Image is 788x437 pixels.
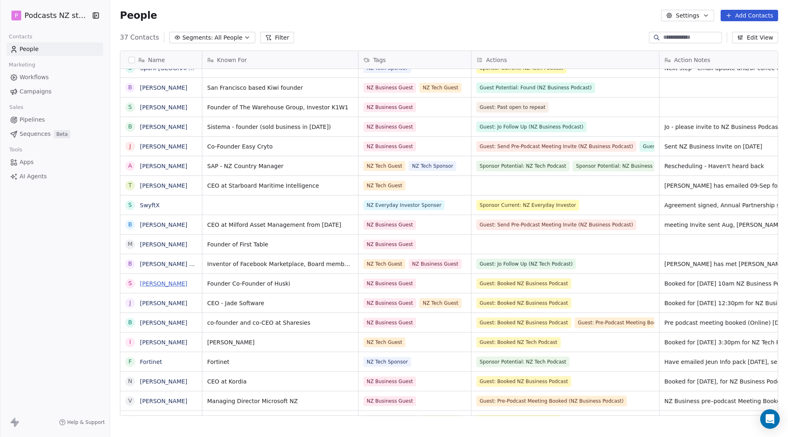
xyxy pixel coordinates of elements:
div: B [128,220,132,229]
div: M [128,240,133,248]
div: J [129,299,131,307]
span: 37 Contacts [120,33,159,42]
span: Founder of First Table [207,240,268,248]
a: [PERSON_NAME] [140,319,187,326]
a: Workflows [7,71,103,84]
span: NZ Business Guest [363,279,416,288]
a: [PERSON_NAME] [140,143,187,150]
span: Marketing [5,59,39,71]
span: Managing Director Microsoft NZ [207,397,298,405]
span: Beta [54,130,70,138]
span: Sales [6,101,27,113]
span: NZ Tech Guest [363,259,405,269]
button: Settings [661,10,714,21]
span: AI Agents [20,172,47,181]
a: Apps [7,155,103,169]
span: Guest Potential: Found (NZ Business Podcast) [480,84,592,91]
span: NZ Tech Guest [363,337,405,347]
span: Guest: Send Pre-Podcast Meeting Invite (NZ Business Podcast) [480,143,633,150]
span: NZ Business Guest [363,83,416,93]
span: Tools [6,144,26,156]
span: CEO at Milford Asset Management from [DATE] [207,221,341,229]
span: NZ Business Guest [363,298,416,308]
a: [PERSON_NAME] [140,163,187,169]
span: Guest: Jo Follow Up (NZ Business Podcast) [480,123,583,131]
span: Founder of The Warehouse Group, Investor K1W1 [207,103,348,111]
div: B [128,122,132,131]
span: NZ Tech Guest [363,181,405,191]
span: NZ Business Guest [363,142,416,151]
span: NZ Tech Guest [419,416,461,426]
span: Podcasts NZ studio [24,10,90,21]
span: Guest: Booked NZ Business Podcast [480,319,568,326]
span: NZ Business Guest [363,396,416,406]
span: Fortinet [207,358,229,366]
div: N [128,377,132,386]
span: Guest: Pre-Podcast Meeting Booked (NZ Business Podcast) [578,319,722,326]
div: B [128,83,132,92]
span: NZ Tech Sponsor [363,357,411,367]
div: A [128,162,132,170]
span: NZ Business Guest [363,102,416,112]
a: [PERSON_NAME] [140,300,187,306]
a: Pipelines [7,113,103,126]
span: Action Notes [674,56,711,64]
a: Campaigns [7,85,103,98]
div: S [128,201,132,209]
span: [PERSON_NAME] [207,338,255,346]
button: Filter [260,32,294,43]
span: NZ Business Guest [363,318,416,328]
span: P [15,11,18,20]
span: Tags [373,56,386,64]
span: Apps [20,158,34,166]
span: SAP - NZ Country Manager [207,162,283,170]
span: CEO at Kordia [207,377,247,386]
span: All People [215,33,242,42]
span: Guest: Past open to repeat [480,104,545,111]
button: Edit View [732,32,778,43]
span: Help & Support [67,419,105,426]
div: T [128,181,132,190]
span: People [120,9,157,22]
span: Rescheduling - Haven't heard back [664,162,764,170]
a: SequencesBeta [7,127,103,141]
div: B [128,318,132,327]
span: NZ Business Guest [409,259,462,269]
span: Guest: Booked NZ Business Podcast [480,299,568,307]
span: Guest: Booked NZ Business Podcast [480,280,568,287]
a: [PERSON_NAME] Pan [140,261,199,267]
span: NZ Business Guest [363,377,416,386]
span: Sponsor Current: NZ Everyday Investor [480,202,576,209]
div: S [128,103,132,111]
button: Add Contacts [721,10,778,21]
span: Sent NZ Business Invite on [DATE] [664,142,762,151]
span: Sponsor Potential: NZ Tech Podcast [480,358,566,366]
a: [PERSON_NAME] [140,222,187,228]
span: Segments: [182,33,213,42]
span: Guest: Pre-Podcast Meeting Booked (NZ Business Podcast) [480,397,624,405]
span: NZ Everyday Investor Sponser [363,200,445,210]
a: [PERSON_NAME] [140,398,187,404]
span: Guest: Booked NZ Tech Podcast [480,339,558,346]
div: Actions [471,51,659,69]
a: [PERSON_NAME] [140,241,187,248]
a: Help & Support [59,419,105,426]
a: [PERSON_NAME] [140,104,187,111]
span: CEO - Jade Software [207,299,264,307]
a: [PERSON_NAME] [140,339,187,346]
span: NZ Tech Guest [419,298,461,308]
span: Sponsor Potential: NZ Tech Podcast [480,162,566,170]
div: Known For [202,51,358,69]
span: NZ Business Guest [363,416,416,426]
span: Pipelines [20,115,45,124]
span: Guest: Jo Follow Up (NZ Business Podcast) [643,143,746,150]
a: [PERSON_NAME] [140,182,187,189]
div: I [129,338,131,346]
div: V [128,397,132,405]
div: Open Intercom Messenger [760,409,780,429]
span: Co-Founder Easy Cryto [207,142,273,151]
div: F [128,357,132,366]
a: SwyftX [140,202,159,209]
a: [PERSON_NAME] [140,84,187,91]
span: Guest: Jo Follow Up (NZ Tech Podcast) [480,260,573,268]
